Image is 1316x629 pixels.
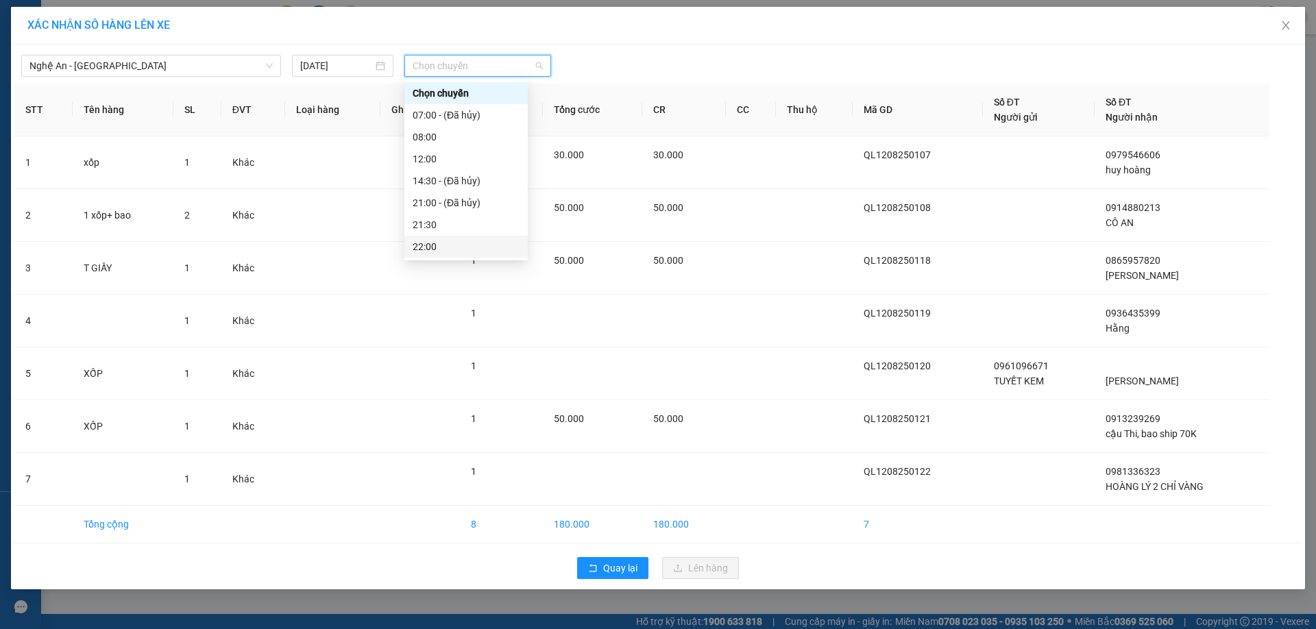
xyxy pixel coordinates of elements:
th: Ghi chú [380,84,461,136]
span: [PERSON_NAME] [1106,270,1179,281]
span: 1 [184,421,190,432]
span: close [1280,20,1291,31]
div: 14:30 - (Đã hủy) [413,173,520,188]
td: Khác [221,295,285,347]
div: 12:00 [413,151,520,166]
td: Khác [221,136,285,189]
div: 08:00 [413,129,520,145]
span: QL1208250120 [864,360,931,371]
span: 1 [184,473,190,484]
td: 3 [14,242,73,295]
span: 50.000 [554,413,584,424]
th: CR [642,84,726,136]
button: rollbackQuay lại [577,557,648,579]
th: Tên hàng [73,84,173,136]
input: 12/08/2025 [300,58,373,73]
span: Số ĐT [994,97,1020,108]
td: 8 [460,506,543,543]
span: 1 [471,360,476,371]
span: Hằng [1106,323,1130,334]
div: 22:00 [413,239,520,254]
span: 2 [184,210,190,221]
span: 1 [184,262,190,273]
span: 50.000 [554,255,584,266]
td: Khác [221,189,285,242]
span: QL1208250121 [864,413,931,424]
button: Close [1267,7,1305,45]
span: 50.000 [554,202,584,213]
span: QL1208250107 [864,149,931,160]
th: Loại hàng [285,84,380,136]
span: QL1208250119 [864,308,931,319]
td: 6 [14,400,73,453]
th: STT [14,84,73,136]
span: 0865957820 [1106,255,1160,266]
span: cậu Thi, bao ship 70K [1106,428,1197,439]
td: XỐP [73,347,173,400]
td: 1 xốp+ bao [73,189,173,242]
span: Người gửi [994,112,1038,123]
div: 21:30 [413,217,520,232]
div: 21:00 - (Đã hủy) [413,195,520,210]
span: Nghệ An - Hà Nội [29,56,273,76]
td: 4 [14,295,73,347]
div: Chọn chuyến [404,82,528,104]
span: 0936435399 [1106,308,1160,319]
td: T GIẤY [73,242,173,295]
span: 0913239269 [1106,413,1160,424]
td: 2 [14,189,73,242]
span: 1 [184,368,190,379]
td: 7 [853,506,983,543]
span: Số ĐT [1106,97,1132,108]
span: 50.000 [653,202,683,213]
span: 1 [471,413,476,424]
span: huy hoàng [1106,164,1151,175]
span: Quay lại [603,560,637,576]
span: 30.000 [554,149,584,160]
div: 07:00 - (Đã hủy) [413,108,520,123]
span: Chọn chuyến [413,56,543,76]
span: Người nhận [1106,112,1158,123]
th: SL [173,84,221,136]
td: Khác [221,347,285,400]
td: Tổng cộng [73,506,173,543]
span: 0981336323 [1106,466,1160,477]
th: CC [726,84,776,136]
span: 50.000 [653,255,683,266]
span: CÔ AN [1106,217,1134,228]
span: 1 [471,308,476,319]
td: 5 [14,347,73,400]
td: 180.000 [543,506,642,543]
span: 0914880213 [1106,202,1160,213]
span: 1 [471,255,476,266]
td: Khác [221,242,285,295]
th: Tổng cước [543,84,642,136]
span: [PERSON_NAME] [1106,375,1179,386]
span: TUYẾT KEM [994,375,1044,386]
td: 180.000 [642,506,726,543]
td: XỐP [73,400,173,453]
span: 0961096671 [994,360,1049,371]
span: rollback [588,563,598,574]
span: 1 [184,157,190,168]
span: 30.000 [653,149,683,160]
td: 7 [14,453,73,506]
span: XÁC NHẬN SỐ HÀNG LÊN XE [27,18,170,32]
td: Khác [221,453,285,506]
div: Chọn chuyến [413,86,520,101]
td: Khác [221,400,285,453]
span: 1 [184,315,190,326]
span: 50.000 [653,413,683,424]
span: QL1208250118 [864,255,931,266]
span: HOÀNG LÝ 2 CHỈ VÀNG [1106,481,1204,492]
th: Thu hộ [776,84,853,136]
span: QL1208250108 [864,202,931,213]
td: 1 [14,136,73,189]
span: QL1208250122 [864,466,931,477]
button: uploadLên hàng [662,557,739,579]
th: Mã GD [853,84,983,136]
span: 1 [471,466,476,477]
span: 0979546606 [1106,149,1160,160]
td: xốp [73,136,173,189]
th: ĐVT [221,84,285,136]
